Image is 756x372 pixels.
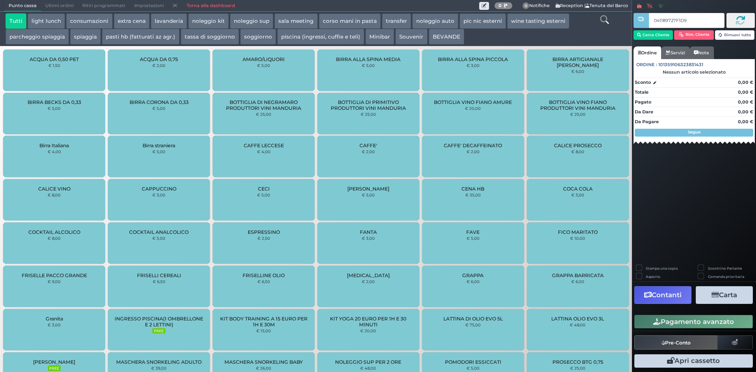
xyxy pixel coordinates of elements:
[570,112,586,117] small: € 25,00
[151,13,187,29] button: lavanderia
[634,30,673,40] button: Cerca Cliente
[152,149,165,154] small: € 5,00
[634,286,691,304] button: Contanti
[635,109,653,115] strong: Da Dare
[661,46,689,59] a: Servizi
[153,279,165,284] small: € 6,50
[635,79,651,86] strong: Sconto
[554,143,602,148] span: CALICE PROSECCO
[445,359,501,365] span: POMODORI ESSICCATI
[219,99,308,111] span: BOTTIGLIA DI NEGRAMARO PRODUTTORI VINI MANDURIA
[634,69,755,75] div: Nessun articolo selezionato
[362,149,375,154] small: € 2,00
[563,186,593,192] span: COCA COLA
[674,30,714,40] button: Rim. Cliente
[467,366,480,370] small: € 5,00
[634,335,718,350] button: Pre-Conto
[274,13,317,29] button: sala meeting
[466,229,480,235] span: FAVE
[444,143,502,148] span: CAFFE' DECAFFEINATO
[635,99,651,105] strong: Pagato
[551,316,604,322] span: LATTINA OLIO EVO 3L
[152,106,165,111] small: € 5,00
[219,316,308,328] span: KIT BODY TRAINING A 15 EURO PER 1H E 30M
[688,130,700,135] strong: Segue
[6,13,26,29] button: Tutti
[116,359,202,365] span: MASCHERA SNORKELING ADULTO
[152,63,165,68] small: € 2,00
[4,0,41,11] span: Punto cassa
[277,29,364,44] button: piscina (ingressi, cuffie e teli)
[461,186,484,192] span: CENA HB
[738,99,753,105] strong: 0,00 €
[365,29,394,44] button: Minibar
[570,366,586,370] small: € 25,00
[507,13,569,29] button: wine tasting esterni
[360,229,377,235] span: FANTA
[395,29,427,44] button: Souvenir
[552,359,603,365] span: PROSECCO BTG 0,75
[142,186,176,192] span: CAPPUCCINO
[649,13,724,28] input: Codice Cliente
[48,365,61,371] small: FREE
[443,316,503,322] span: LATTINA DI OLIO EVO 5L
[460,13,506,29] button: pic nic esterni
[130,0,168,11] span: Impostazioni
[38,186,70,192] span: CALICE VINO
[30,56,79,62] span: ACQUA DA 0,50 PET
[140,56,178,62] span: ACQUA DA 0,75
[188,13,229,29] button: noleggio kit
[360,328,376,333] small: € 20,00
[347,272,390,278] span: [MEDICAL_DATA]
[382,13,411,29] button: transfer
[48,322,61,327] small: € 3,00
[230,13,273,29] button: noleggio sup
[41,0,78,11] span: Ultimi ordini
[571,279,584,284] small: € 6,00
[256,366,271,370] small: € 26,00
[570,236,585,241] small: € 10,00
[324,316,413,328] span: KIT YOGA 20 EURO PER 1H E 30 MINUTI
[635,89,649,95] strong: Totale
[48,106,61,111] small: € 5,00
[48,192,61,197] small: € 8,00
[48,236,61,241] small: € 8,00
[258,186,270,192] span: CECI
[152,236,165,241] small: € 5,00
[39,143,69,148] span: Birra Italiana
[137,272,181,278] span: FRISELLI CEREALI
[465,106,481,111] small: € 20,00
[244,143,284,148] span: CAFFE LECCESE
[434,99,512,105] span: BOTTIGLIA VINO FIANO AMURE
[634,354,753,368] button: Apri cassetto
[738,119,753,124] strong: 0,00 €
[570,322,586,327] small: € 48,00
[78,0,130,11] span: Ritiri programmati
[324,99,413,111] span: BOTTIGLIA DI PRIMITIVO PRODUTTORI VINI MANDURIA
[658,61,703,68] span: 101359106323831431
[646,274,660,279] label: Asporto
[438,56,508,62] span: BIRRA ALLA SPINA PICCOLA
[533,99,622,111] span: BOTTIGLIA VINO FIANO PRODUTTORI VINI MANDURIA
[129,229,189,235] span: COCKTAIL ANALCOLICO
[6,29,69,44] button: parcheggio spiaggia
[152,192,165,197] small: € 3,00
[533,56,622,68] span: BIRRA ARTIGIANALE [PERSON_NAME]
[130,99,189,105] span: BIRRA CORONA DA 0,33
[696,286,753,304] button: Carta
[467,149,480,154] small: € 2,00
[243,272,285,278] span: FRISELLINE OLIO
[552,272,604,278] span: GRAPPA BARRICATA
[571,149,584,154] small: € 8,00
[257,149,271,154] small: € 4,00
[224,359,303,365] span: MASCHERA SNORKELING BABY
[646,266,678,271] label: Stampa una copia
[362,279,375,284] small: € 2,00
[362,192,375,197] small: € 5,00
[347,186,389,192] span: [PERSON_NAME]
[48,63,60,68] small: € 1,50
[28,13,65,29] button: light lunch
[708,266,742,271] label: Scontrino Parlante
[361,112,376,117] small: € 25,00
[715,30,755,40] button: Rimuovi tutto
